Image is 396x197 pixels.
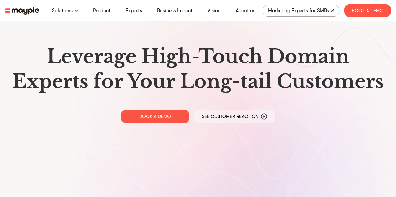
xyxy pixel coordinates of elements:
[93,7,111,14] a: Product
[139,113,171,120] p: BOOK A DEMO
[236,7,255,14] a: About us
[344,4,391,17] div: Book A Demo
[194,110,275,123] a: See Customer Reaction
[52,7,73,14] a: Solutions
[121,110,189,123] a: BOOK A DEMO
[126,7,142,14] a: Experts
[157,7,193,14] a: Business Impact
[10,44,386,94] h1: Leverage High-Touch Domain Experts for Your Long-tail Customers
[202,113,259,120] p: See Customer Reaction
[5,7,39,15] img: mayple-logo
[208,7,221,14] a: Vision
[75,10,78,12] img: arrow-down
[268,6,329,15] div: Marketing Experts for SMBs
[263,5,339,17] a: Marketing Experts for SMBs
